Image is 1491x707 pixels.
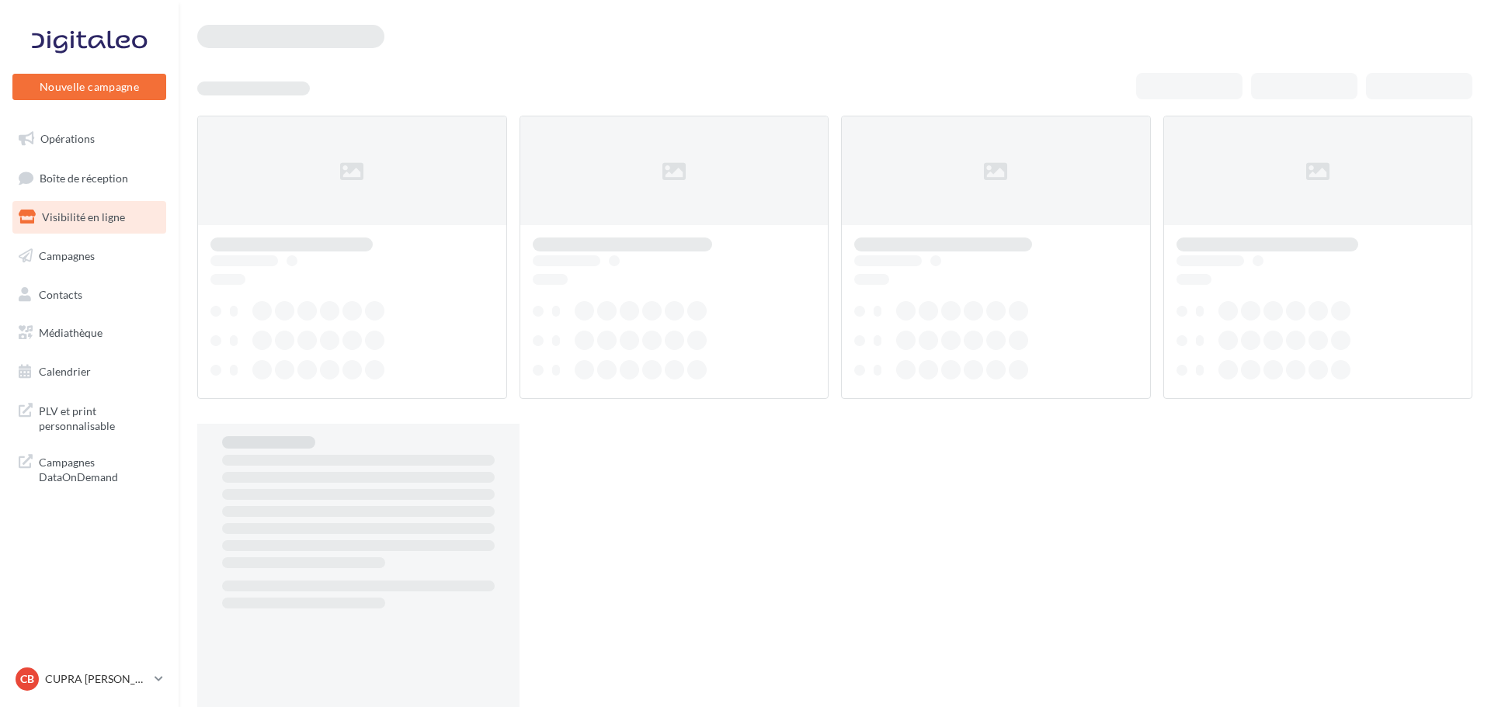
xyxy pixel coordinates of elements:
a: Campagnes DataOnDemand [9,445,169,491]
a: Visibilité en ligne [9,201,169,234]
span: Boîte de réception [40,171,128,184]
a: Opérations [9,123,169,155]
button: Nouvelle campagne [12,74,166,100]
span: Médiathèque [39,326,103,339]
a: Boîte de réception [9,161,169,195]
a: Contacts [9,279,169,311]
p: CUPRA [PERSON_NAME] [45,671,148,687]
span: Campagnes [39,249,95,262]
span: PLV et print personnalisable [39,400,160,434]
span: Campagnes DataOnDemand [39,452,160,485]
a: PLV et print personnalisable [9,394,169,440]
span: Opérations [40,132,95,145]
span: Contacts [39,287,82,300]
span: Visibilité en ligne [42,210,125,224]
span: Calendrier [39,365,91,378]
a: Médiathèque [9,317,169,349]
a: CB CUPRA [PERSON_NAME] [12,664,166,694]
span: CB [20,671,34,687]
a: Campagnes [9,240,169,272]
a: Calendrier [9,355,169,388]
